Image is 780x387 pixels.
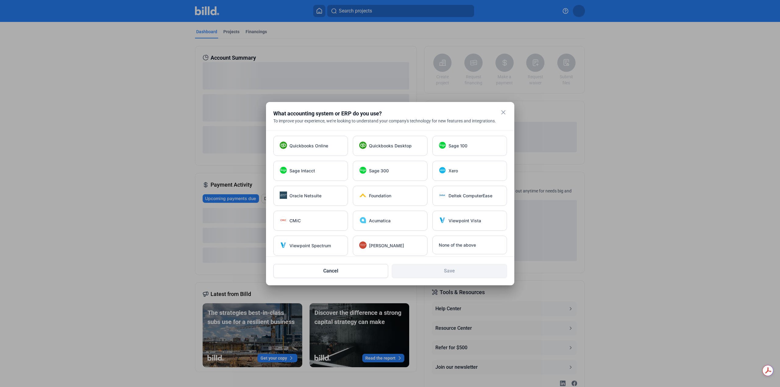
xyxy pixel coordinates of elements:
button: Save [392,264,507,278]
span: Sage 100 [448,143,467,149]
button: Cancel [273,264,388,278]
span: Xero [448,168,458,174]
span: Acumatica [369,218,391,224]
span: Viewpoint Vista [448,218,481,224]
span: Sage Intacct [289,168,315,174]
mat-icon: close [500,109,507,116]
span: Oracle Netsuite [289,193,321,199]
span: Deltek ComputerEase [448,193,492,199]
span: None of the above [439,242,476,248]
span: Quickbooks Desktop [369,143,412,149]
span: CMiC [289,218,301,224]
div: To improve your experience, we're looking to understand your company's technology for new feature... [273,118,507,124]
span: Viewpoint Spectrum [289,243,331,249]
span: Sage 300 [369,168,389,174]
span: Foundation [369,193,391,199]
span: [PERSON_NAME] [369,243,404,249]
div: What accounting system or ERP do you use? [273,109,492,118]
span: Quickbooks Online [289,143,328,149]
